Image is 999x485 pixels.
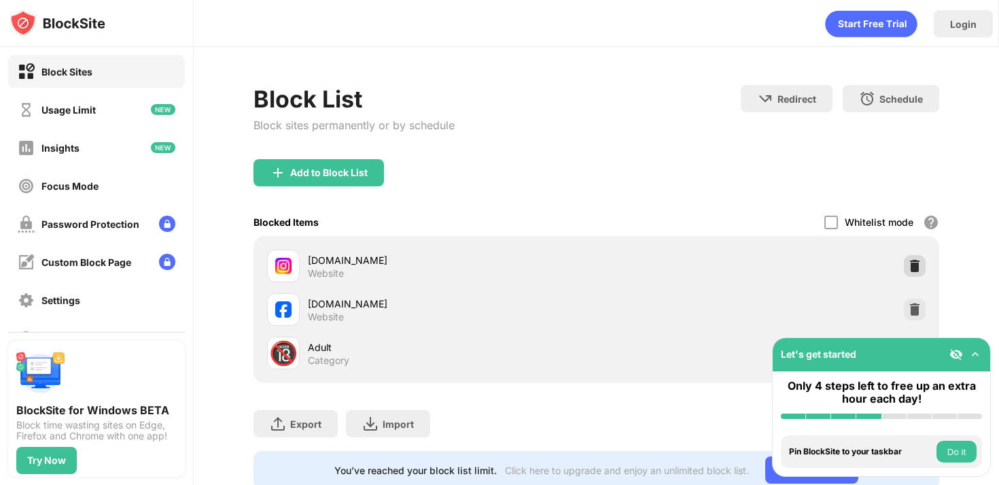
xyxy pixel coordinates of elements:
[308,267,344,280] div: Website
[18,101,35,118] img: time-usage-off.svg
[16,403,177,417] div: BlockSite for Windows BETA
[383,418,414,430] div: Import
[879,93,923,105] div: Schedule
[949,348,963,361] img: eye-not-visible.svg
[253,85,455,113] div: Block List
[18,216,35,233] img: password-protection-off.svg
[789,447,933,456] div: Pin BlockSite to your taskbar
[10,10,105,37] img: logo-blocksite.svg
[290,167,368,178] div: Add to Block List
[308,340,596,354] div: Adult
[825,10,917,37] div: animation
[18,254,35,271] img: customize-block-page-off.svg
[777,93,816,105] div: Redirect
[41,256,131,268] div: Custom Block Page
[308,253,596,267] div: [DOMAIN_NAME]
[781,380,982,405] div: Only 4 steps left to free up an extra hour each day!
[308,354,349,367] div: Category
[781,348,856,360] div: Let's get started
[18,292,35,309] img: settings-off.svg
[18,139,35,156] img: insights-off.svg
[16,420,177,441] div: Block time wasting sites on Edge, Firefox and Chrome with one app!
[334,465,497,476] div: You’ve reached your block list limit.
[968,348,982,361] img: omni-setup-toggle.svg
[41,218,139,230] div: Password Protection
[41,66,92,78] div: Block Sites
[308,297,596,311] div: [DOMAIN_NAME]
[159,254,175,270] img: lock-menu.svg
[253,216,319,228] div: Blocked Items
[41,104,96,116] div: Usage Limit
[845,216,913,228] div: Whitelist mode
[27,455,66,466] div: Try Now
[765,456,858,484] div: Go Unlimited
[936,441,977,463] button: Do it
[16,349,65,398] img: push-desktop.svg
[275,258,292,274] img: favicons
[950,18,977,30] div: Login
[151,104,175,115] img: new-icon.svg
[151,142,175,153] img: new-icon.svg
[159,216,175,232] img: lock-menu.svg
[308,311,344,323] div: Website
[18,330,35,347] img: about-off.svg
[290,418,321,430] div: Export
[18,178,35,195] img: focus-off.svg
[41,295,80,306] div: Settings
[41,142,80,154] div: Insights
[18,63,35,80] img: block-on.svg
[41,180,99,192] div: Focus Mode
[269,339,298,367] div: 🔞
[253,118,455,132] div: Block sites permanently or by schedule
[275,301,292,318] img: favicons
[505,465,749,476] div: Click here to upgrade and enjoy an unlimited block list.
